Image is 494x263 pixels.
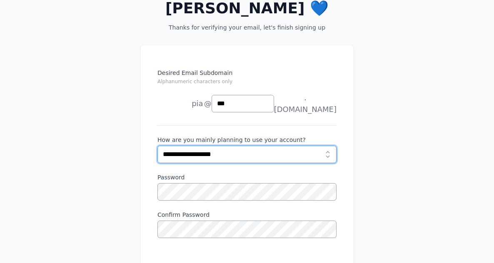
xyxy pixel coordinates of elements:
label: How are you mainly planning to use your account? [157,136,337,144]
span: .[DOMAIN_NAME] [274,92,337,115]
li: pia [157,95,203,112]
small: Alphanumeric characters only [157,79,232,84]
p: Thanks for verifying your email, let's finish signing up [154,23,340,32]
label: Password [157,173,337,181]
label: Confirm Password [157,211,337,219]
span: @ [204,98,212,109]
label: Desired Email Subdomain [157,69,337,90]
